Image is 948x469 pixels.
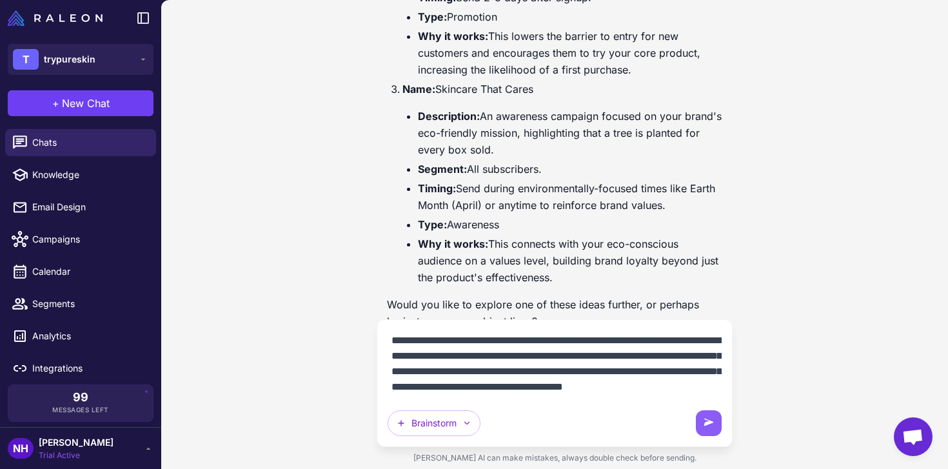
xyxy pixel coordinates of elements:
[32,232,146,246] span: Campaigns
[8,10,108,26] a: Raleon Logo
[32,200,146,214] span: Email Design
[387,296,722,330] p: Would you like to explore one of these ideas further, or perhaps brainstorm some subject lines?
[418,235,722,286] li: This connects with your eco-conscious audience on a values level, building brand loyalty beyond j...
[418,110,480,123] strong: Description:
[5,129,156,156] a: Chats
[418,10,447,23] strong: Type:
[32,329,146,343] span: Analytics
[5,355,156,382] a: Integrations
[52,95,59,111] span: +
[5,323,156,350] a: Analytics
[32,135,146,150] span: Chats
[894,417,933,456] div: Open chat
[8,90,153,116] button: +New Chat
[418,180,722,214] li: Send during environmentally-focused times like Earth Month (April) or anytime to reinforce brand ...
[418,30,488,43] strong: Why it works:
[5,194,156,221] a: Email Design
[388,410,480,436] button: Brainstorm
[418,218,447,231] strong: Type:
[418,216,722,233] li: Awareness
[5,226,156,253] a: Campaigns
[418,182,456,195] strong: Timing:
[418,8,722,25] li: Promotion
[418,237,488,250] strong: Why it works:
[62,95,110,111] span: New Chat
[5,161,156,188] a: Knowledge
[5,258,156,285] a: Calendar
[73,392,88,403] span: 99
[402,81,722,97] p: Skincare That Cares
[418,108,722,158] li: An awareness campaign focused on your brand's eco-friendly mission, highlighting that a tree is p...
[13,49,39,70] div: T
[39,435,114,450] span: [PERSON_NAME]
[32,297,146,311] span: Segments
[377,447,732,469] div: [PERSON_NAME] AI can make mistakes, always double check before sending.
[32,361,146,375] span: Integrations
[8,438,34,459] div: NH
[8,44,153,75] button: Ttrypureskin
[52,405,109,415] span: Messages Left
[418,163,467,175] strong: Segment:
[8,10,103,26] img: Raleon Logo
[418,28,722,78] li: This lowers the barrier to entry for new customers and encourages them to try your core product, ...
[402,83,435,95] strong: Name:
[418,161,722,177] li: All subscribers.
[39,450,114,461] span: Trial Active
[32,264,146,279] span: Calendar
[32,168,146,182] span: Knowledge
[5,290,156,317] a: Segments
[44,52,95,66] span: trypureskin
